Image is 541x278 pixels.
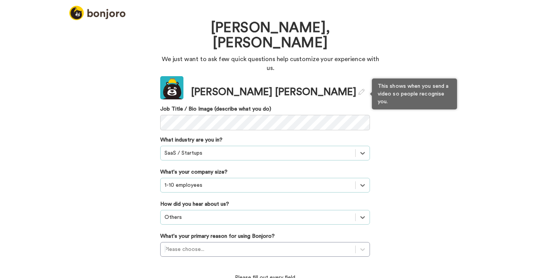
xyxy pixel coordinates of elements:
label: What's your primary reason for using Bonjoro? [160,232,275,240]
div: This shows when you send a video so people recognise you. [372,78,457,109]
label: What industry are you in? [160,136,223,144]
h1: Welcome to [PERSON_NAME], [PERSON_NAME] [183,5,358,51]
label: What's your company size? [160,168,228,176]
div: [PERSON_NAME] [PERSON_NAME] [191,85,365,99]
p: We just want to ask few quick questions help customize your experience with us. [160,55,381,73]
label: Job Title / Bio Image (describe what you do) [160,105,370,113]
img: logo_full.png [69,6,125,20]
label: How did you hear about us? [160,200,229,208]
